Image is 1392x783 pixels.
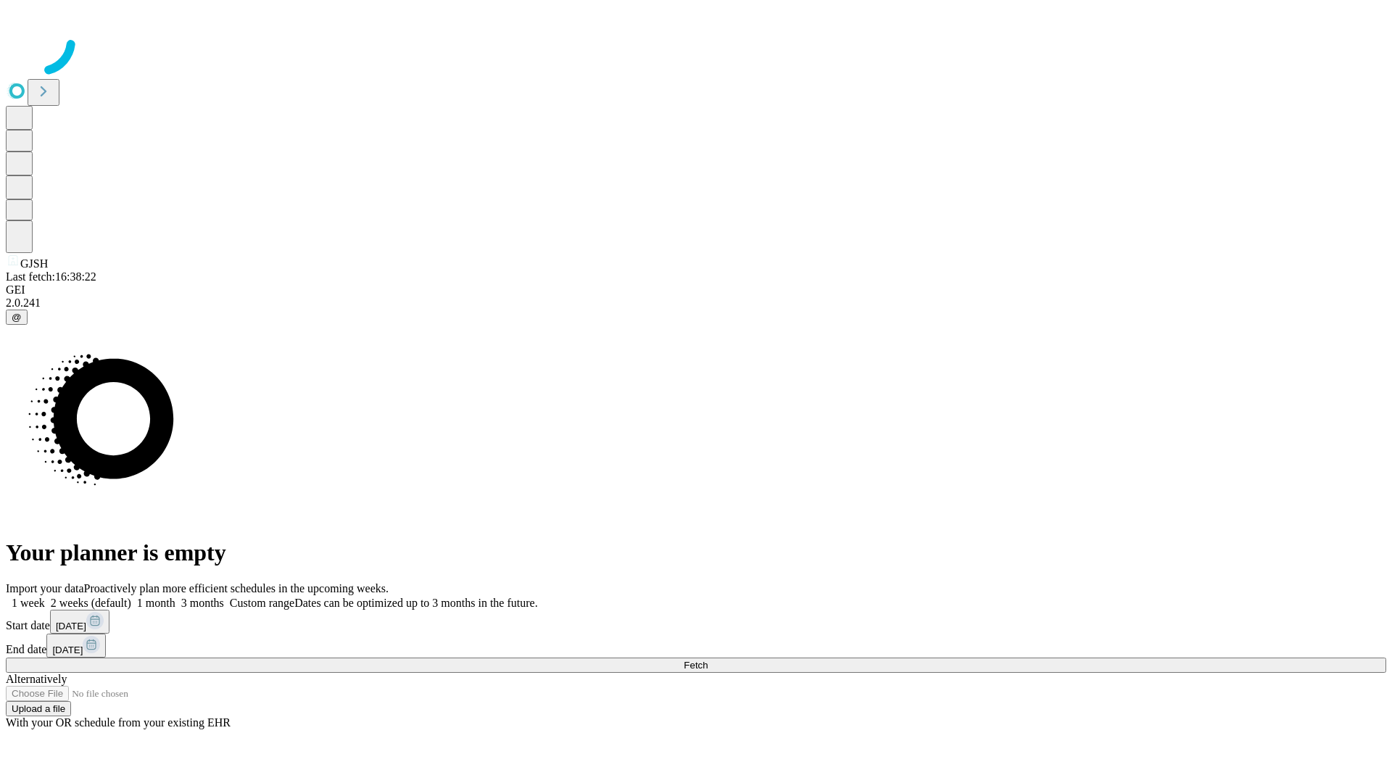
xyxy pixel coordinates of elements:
[6,297,1386,310] div: 2.0.241
[20,257,48,270] span: GJSH
[51,597,131,609] span: 2 weeks (default)
[6,270,96,283] span: Last fetch: 16:38:22
[52,645,83,655] span: [DATE]
[294,597,537,609] span: Dates can be optimized up to 3 months in the future.
[6,283,1386,297] div: GEI
[12,312,22,323] span: @
[6,673,67,685] span: Alternatively
[6,634,1386,658] div: End date
[6,658,1386,673] button: Fetch
[230,597,294,609] span: Custom range
[6,310,28,325] button: @
[50,610,109,634] button: [DATE]
[6,610,1386,634] div: Start date
[137,597,175,609] span: 1 month
[6,582,84,594] span: Import your data
[56,621,86,631] span: [DATE]
[12,597,45,609] span: 1 week
[84,582,389,594] span: Proactively plan more efficient schedules in the upcoming weeks.
[684,660,708,671] span: Fetch
[181,597,224,609] span: 3 months
[46,634,106,658] button: [DATE]
[6,716,231,729] span: With your OR schedule from your existing EHR
[6,701,71,716] button: Upload a file
[6,539,1386,566] h1: Your planner is empty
